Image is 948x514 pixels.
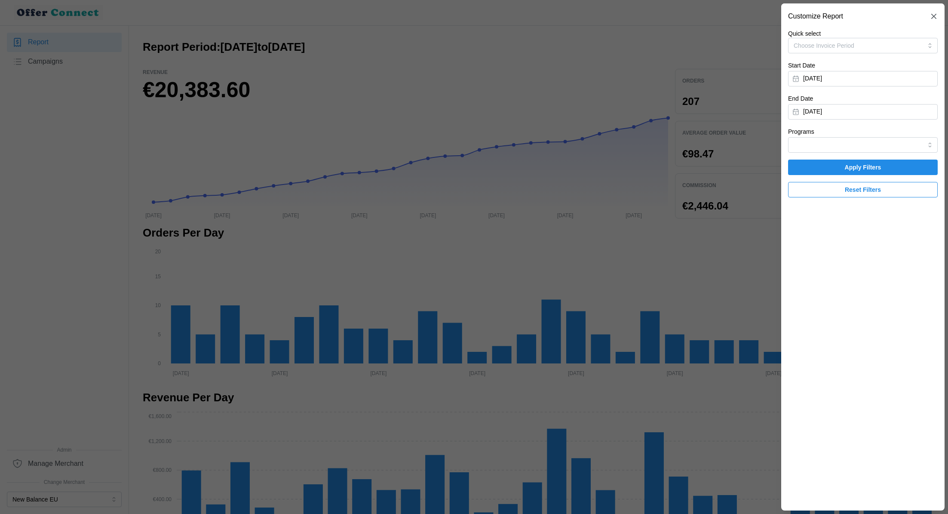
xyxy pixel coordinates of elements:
[788,61,815,71] label: Start Date
[788,104,938,120] button: [DATE]
[788,71,938,86] button: [DATE]
[788,160,938,175] button: Apply Filters
[788,38,938,53] button: Choose Invoice Period
[788,13,843,20] h2: Customize Report
[788,29,938,38] p: Quick select
[788,182,938,197] button: Reset Filters
[845,182,881,197] span: Reset Filters
[788,94,813,104] label: End Date
[794,42,854,49] span: Choose Invoice Period
[788,127,814,137] label: Programs
[845,160,881,175] span: Apply Filters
